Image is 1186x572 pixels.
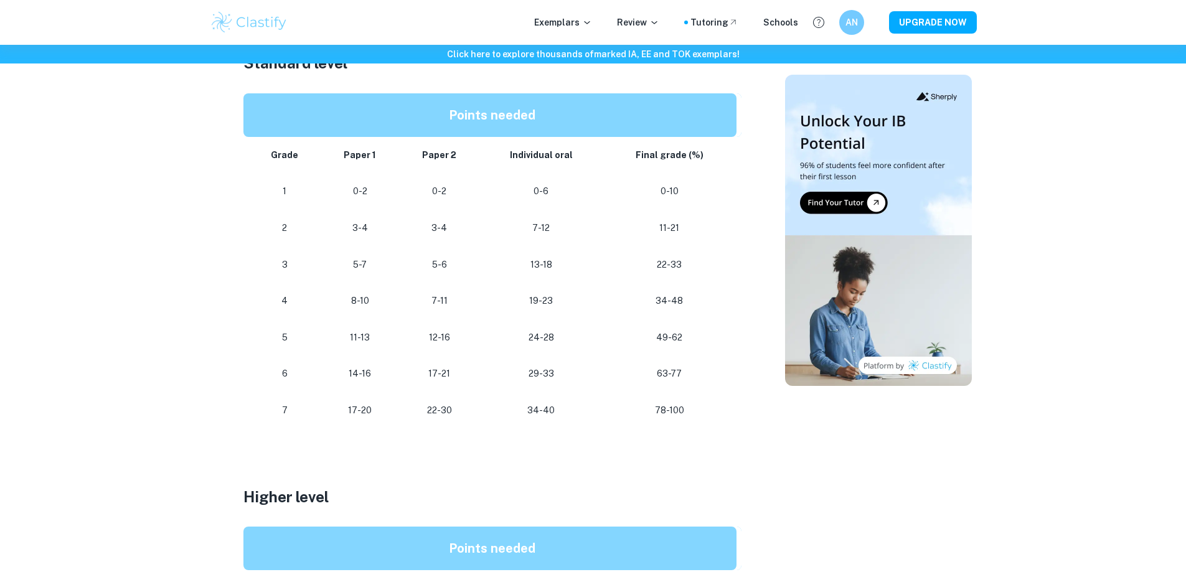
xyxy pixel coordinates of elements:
[409,329,470,346] p: 12-16
[243,485,741,508] h3: Higher level
[889,11,977,34] button: UPGRADE NOW
[844,16,859,29] h6: AN
[489,220,593,237] p: 7-12
[449,541,535,556] strong: Points needed
[636,150,704,160] strong: Final grade (%)
[331,329,389,346] p: 11-13
[785,75,972,386] img: Thumbnail
[271,150,298,160] strong: Grade
[344,150,376,160] strong: Paper 1
[409,365,470,382] p: 17-21
[489,293,593,309] p: 19-23
[258,402,311,419] p: 7
[331,256,389,273] p: 5-7
[613,402,726,419] p: 78-100
[331,220,389,237] p: 3-4
[409,183,470,200] p: 0-2
[613,365,726,382] p: 63-77
[409,293,470,309] p: 7-11
[690,16,738,29] a: Tutoring
[210,10,289,35] img: Clastify logo
[409,220,470,237] p: 3-4
[258,183,311,200] p: 1
[258,329,311,346] p: 5
[331,293,389,309] p: 8-10
[449,108,535,123] strong: Points needed
[422,150,456,160] strong: Paper 2
[839,10,864,35] button: AN
[258,365,311,382] p: 6
[613,220,726,237] p: 11-21
[613,293,726,309] p: 34-48
[613,256,726,273] p: 22-33
[489,365,593,382] p: 29-33
[409,256,470,273] p: 5-6
[409,402,470,419] p: 22-30
[489,256,593,273] p: 13-18
[613,183,726,200] p: 0-10
[258,220,311,237] p: 2
[331,183,389,200] p: 0-2
[258,293,311,309] p: 4
[489,402,593,419] p: 34-40
[808,12,829,33] button: Help and Feedback
[534,16,592,29] p: Exemplars
[613,329,726,346] p: 49-62
[258,256,311,273] p: 3
[510,150,573,160] strong: Individual oral
[331,402,389,419] p: 17-20
[489,329,593,346] p: 24-28
[763,16,798,29] a: Schools
[331,365,389,382] p: 14-16
[617,16,659,29] p: Review
[489,183,593,200] p: 0-6
[2,47,1184,61] h6: Click here to explore thousands of marked IA, EE and TOK exemplars !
